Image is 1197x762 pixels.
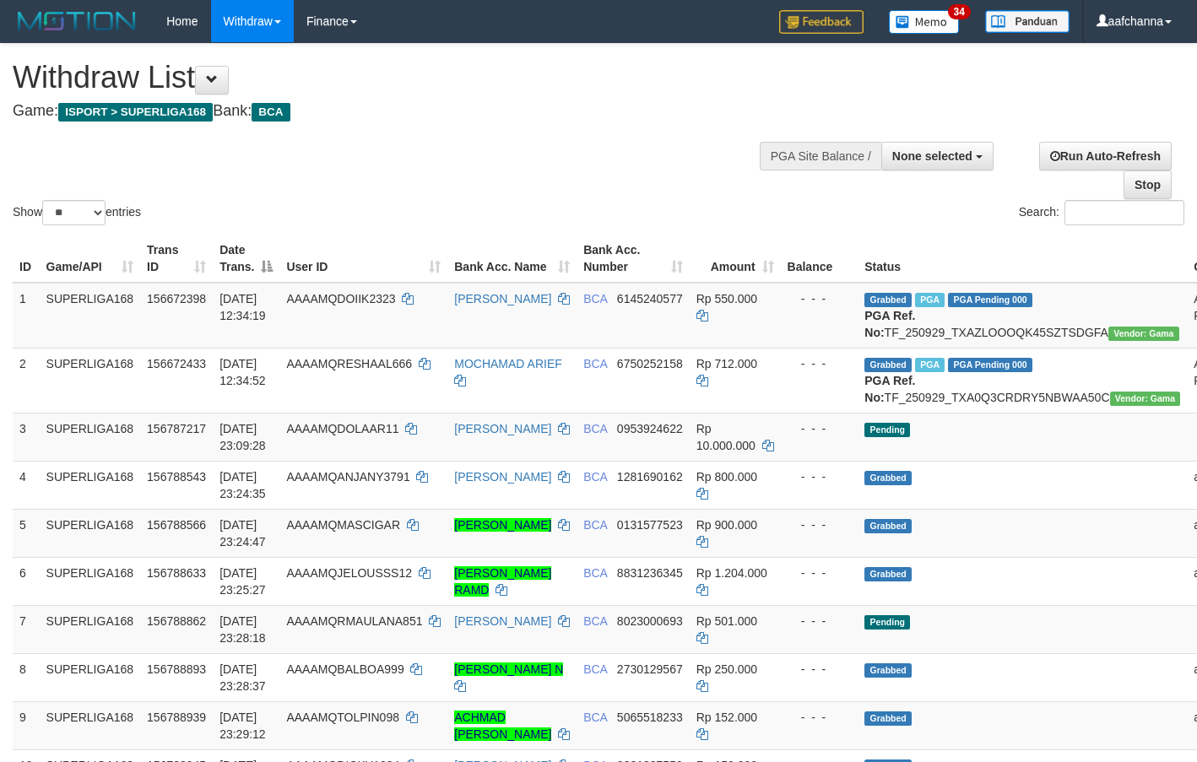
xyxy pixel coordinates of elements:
[781,235,858,283] th: Balance
[13,8,141,34] img: MOTION_logo.png
[1124,170,1172,199] a: Stop
[696,711,757,724] span: Rp 152.000
[286,566,412,580] span: AAAAMQJELOUSSS12
[858,348,1187,413] td: TF_250929_TXA0Q3CRDRY5NBWAA50C
[286,518,400,532] span: AAAAMQMASCIGAR
[696,566,767,580] span: Rp 1.204.000
[286,422,398,435] span: AAAAMQDOLAAR11
[219,711,266,741] span: [DATE] 23:29:12
[219,357,266,387] span: [DATE] 12:34:52
[13,235,40,283] th: ID
[140,235,213,283] th: Trans ID: activate to sort column ascending
[617,614,683,628] span: Copy 8023000693 to clipboard
[696,518,757,532] span: Rp 900.000
[147,662,206,676] span: 156788893
[696,422,756,452] span: Rp 10.000.000
[147,292,206,305] span: 156672398
[617,566,683,580] span: Copy 8831236345 to clipboard
[864,615,910,630] span: Pending
[696,662,757,676] span: Rp 250.000
[864,567,912,581] span: Grabbed
[696,292,757,305] span: Rp 550.000
[447,235,577,283] th: Bank Acc. Name: activate to sort column ascending
[696,357,757,370] span: Rp 712.000
[858,235,1187,283] th: Status
[1019,200,1184,225] label: Search:
[864,374,915,404] b: PGA Ref. No:
[40,653,141,701] td: SUPERLIGA168
[219,518,266,549] span: [DATE] 23:24:47
[788,709,852,726] div: - - -
[286,662,404,676] span: AAAAMQBALBOA999
[147,566,206,580] span: 156788633
[286,614,422,628] span: AAAAMQRMAULANA851
[788,420,852,437] div: - - -
[788,565,852,581] div: - - -
[40,509,141,557] td: SUPERLIGA168
[454,357,562,370] a: MOCHAMAD ARIEF
[13,413,40,461] td: 3
[13,557,40,605] td: 6
[881,142,994,170] button: None selected
[696,614,757,628] span: Rp 501.000
[583,422,607,435] span: BCA
[858,283,1187,349] td: TF_250929_TXAZLOOOQK45SZTSDGFA
[13,283,40,349] td: 1
[286,470,409,484] span: AAAAMQANJANY3791
[13,653,40,701] td: 8
[454,292,551,305] a: [PERSON_NAME]
[864,358,912,372] span: Grabbed
[788,290,852,307] div: - - -
[286,292,395,305] span: AAAAMQDOIIK2323
[13,461,40,509] td: 4
[583,614,607,628] span: BCA
[864,293,912,307] span: Grabbed
[577,235,690,283] th: Bank Acc. Number: activate to sort column ascending
[40,461,141,509] td: SUPERLIGA168
[583,292,607,305] span: BCA
[213,235,279,283] th: Date Trans.: activate to sort column descending
[279,235,447,283] th: User ID: activate to sort column ascending
[788,468,852,485] div: - - -
[40,235,141,283] th: Game/API: activate to sort column ascending
[1108,327,1179,341] span: Vendor URL: https://trx31.1velocity.biz
[13,200,141,225] label: Show entries
[42,200,106,225] select: Showentries
[948,293,1032,307] span: PGA Pending
[948,358,1032,372] span: PGA Pending
[286,711,399,724] span: AAAAMQTOLPIN098
[219,566,266,597] span: [DATE] 23:25:27
[617,357,683,370] span: Copy 6750252158 to clipboard
[690,235,781,283] th: Amount: activate to sort column ascending
[454,518,551,532] a: [PERSON_NAME]
[147,357,206,370] span: 156672433
[147,614,206,628] span: 156788862
[1064,200,1184,225] input: Search:
[147,518,206,532] span: 156788566
[40,283,141,349] td: SUPERLIGA168
[864,309,915,339] b: PGA Ref. No:
[788,516,852,533] div: - - -
[13,701,40,749] td: 9
[864,711,912,726] span: Grabbed
[252,103,290,122] span: BCA
[454,566,551,597] a: [PERSON_NAME] RAMD
[696,470,757,484] span: Rp 800.000
[147,422,206,435] span: 156787217
[788,661,852,678] div: - - -
[864,519,912,533] span: Grabbed
[617,292,683,305] span: Copy 6145240577 to clipboard
[617,422,683,435] span: Copy 0953924622 to clipboard
[219,470,266,500] span: [DATE] 23:24:35
[454,711,551,741] a: ACHMAD [PERSON_NAME]
[583,357,607,370] span: BCA
[13,509,40,557] td: 5
[583,566,607,580] span: BCA
[13,605,40,653] td: 7
[788,613,852,630] div: - - -
[915,358,945,372] span: Marked by aafsoycanthlai
[454,470,551,484] a: [PERSON_NAME]
[40,557,141,605] td: SUPERLIGA168
[779,10,864,34] img: Feedback.jpg
[583,662,607,676] span: BCA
